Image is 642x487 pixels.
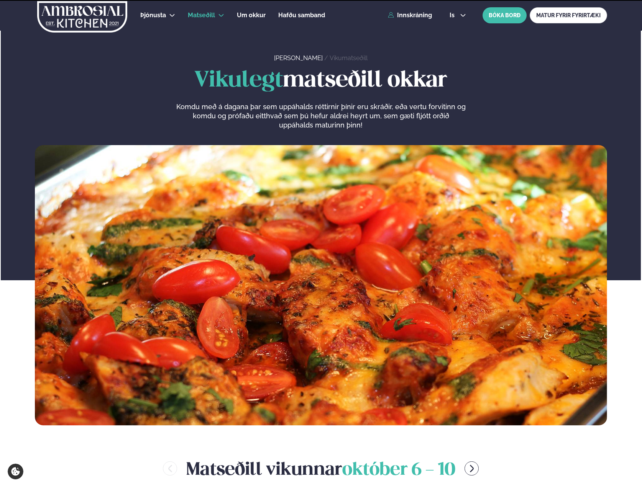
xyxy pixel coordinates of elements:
a: [PERSON_NAME] [274,54,323,62]
a: Hafðu samband [278,11,325,20]
h2: Matseðill vikunnar [186,456,455,481]
a: Um okkur [237,11,266,20]
img: image alt [35,145,607,425]
h1: matseðill okkar [35,69,607,93]
a: Vikumatseðill [330,54,368,62]
img: logo [36,1,128,33]
button: BÓKA BORÐ [483,7,527,23]
a: Innskráning [388,12,432,19]
p: Komdu með á dagana þar sem uppáhalds réttirnir þínir eru skráðir, eða vertu forvitinn og komdu og... [176,102,466,130]
span: is [450,12,457,18]
span: Hafðu samband [278,11,325,19]
span: / [324,54,330,62]
span: Matseðill [188,11,215,19]
a: Matseðill [188,11,215,20]
a: Cookie settings [8,464,23,479]
span: Vikulegt [194,70,283,91]
button: menu-btn-right [465,461,479,476]
button: menu-btn-left [163,461,177,476]
span: Þjónusta [140,11,166,19]
span: Um okkur [237,11,266,19]
span: október 6 - 10 [342,462,455,479]
button: is [443,12,472,18]
a: Þjónusta [140,11,166,20]
a: MATUR FYRIR FYRIRTÆKI [530,7,607,23]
